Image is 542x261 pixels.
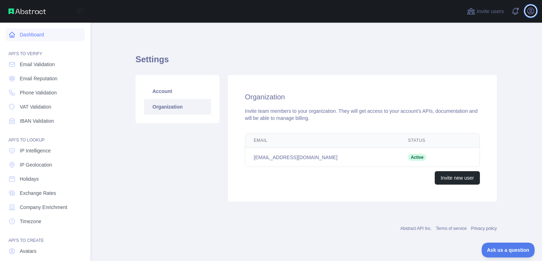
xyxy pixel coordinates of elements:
[6,158,85,171] a: IP Geolocation
[6,245,85,257] a: Avatars
[20,75,58,82] span: Email Reputation
[408,154,426,161] span: Active
[20,89,57,96] span: Phone Validation
[471,226,497,231] a: Privacy policy
[20,147,51,154] span: IP Intelligence
[144,99,211,115] a: Organization
[8,8,46,14] img: Abstract API
[20,248,36,255] span: Avatars
[399,133,453,148] th: Status
[6,28,85,41] a: Dashboard
[20,204,67,211] span: Company Enrichment
[482,243,535,257] iframe: Toggle Customer Support
[6,58,85,71] a: Email Validation
[6,229,85,243] div: API'S TO CREATE
[245,108,480,122] div: Invite team members to your organization. They will get access to your account's APIs, documentat...
[6,42,85,57] div: API'S TO VERIFY
[436,226,466,231] a: Terms of service
[20,218,41,225] span: Timezone
[20,161,52,168] span: IP Geolocation
[245,133,399,148] th: Email
[20,190,56,197] span: Exchange Rates
[6,201,85,214] a: Company Enrichment
[465,6,505,17] button: Invite users
[20,103,51,110] span: VAT Validation
[20,61,55,68] span: Email Validation
[20,117,54,124] span: IBAN Validation
[477,7,504,16] span: Invite users
[245,148,399,167] td: [EMAIL_ADDRESS][DOMAIN_NAME]
[6,115,85,127] a: IBAN Validation
[6,173,85,185] a: Holidays
[435,171,480,185] button: Invite new user
[6,72,85,85] a: Email Reputation
[144,83,211,99] a: Account
[6,144,85,157] a: IP Intelligence
[135,54,497,71] h1: Settings
[6,100,85,113] a: VAT Validation
[6,187,85,199] a: Exchange Rates
[20,175,39,182] span: Holidays
[245,92,480,102] h2: Organization
[6,129,85,143] div: API'S TO LOOKUP
[6,86,85,99] a: Phone Validation
[6,215,85,228] a: Timezone
[401,226,432,231] a: Abstract API Inc.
